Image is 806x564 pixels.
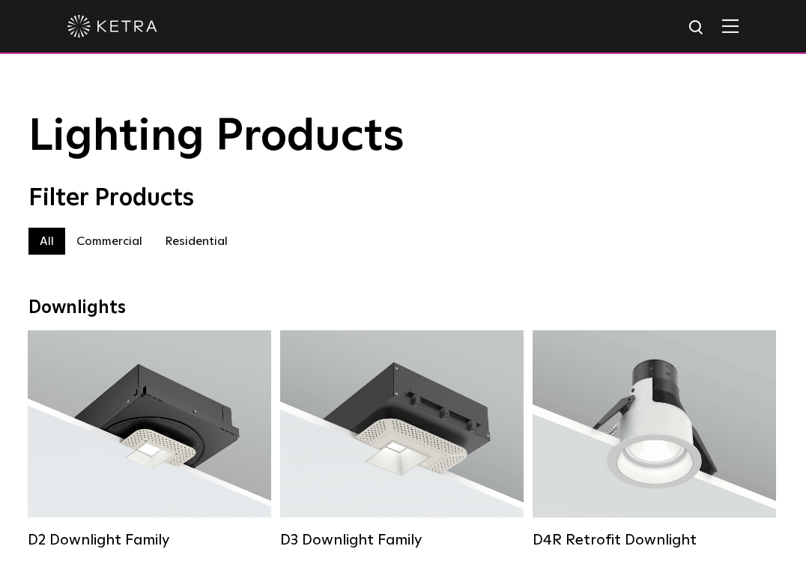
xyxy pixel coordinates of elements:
label: All [28,228,65,255]
img: Hamburger%20Nav.svg [722,19,739,33]
label: Commercial [65,228,154,255]
span: Lighting Products [28,115,404,160]
div: D4R Retrofit Downlight [533,531,776,549]
img: ketra-logo-2019-white [67,15,157,37]
img: search icon [688,19,706,37]
label: Residential [154,228,239,255]
div: D2 Downlight Family [28,531,271,549]
a: D2 Downlight Family Lumen Output:1200Colors:White / Black / Gloss Black / Silver / Bronze / Silve... [28,330,271,549]
div: D3 Downlight Family [280,531,524,549]
div: Downlights [28,297,778,319]
a: D3 Downlight Family Lumen Output:700 / 900 / 1100Colors:White / Black / Silver / Bronze / Paintab... [280,330,524,549]
div: Filter Products [28,184,778,213]
a: D4R Retrofit Downlight Lumen Output:800Colors:White / BlackBeam Angles:15° / 25° / 40° / 60°Watta... [533,330,776,549]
